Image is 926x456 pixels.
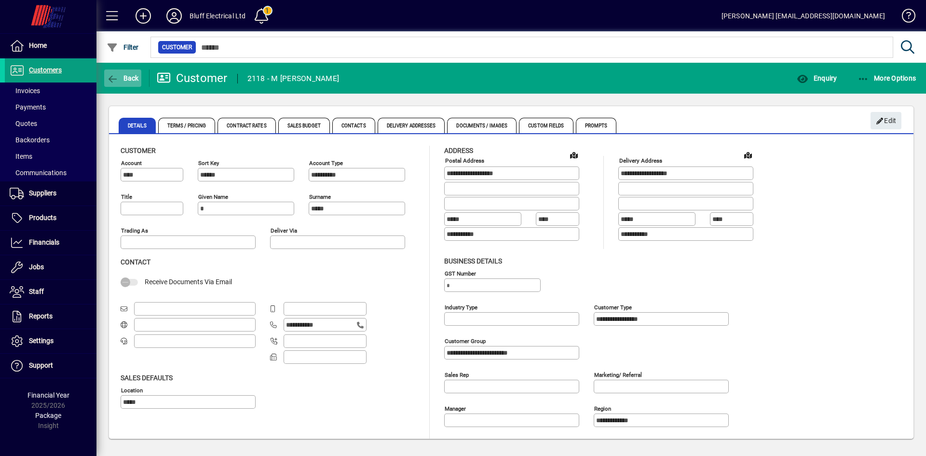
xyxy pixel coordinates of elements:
span: Filter [107,43,139,51]
mat-label: Sort key [198,160,219,166]
a: Support [5,354,96,378]
a: View on map [566,147,582,163]
mat-label: Given name [198,193,228,200]
span: Invoices [10,87,40,95]
span: Delivery Addresses [378,118,445,133]
span: Support [29,361,53,369]
a: Items [5,148,96,165]
span: Settings [29,337,54,345]
span: Financial Year [27,391,69,399]
span: Suppliers [29,189,56,197]
button: Filter [104,39,141,56]
a: Financials [5,231,96,255]
a: Invoices [5,83,96,99]
mat-label: Customer group [445,337,486,344]
span: Custom Fields [519,118,573,133]
a: Staff [5,280,96,304]
a: Jobs [5,255,96,279]
span: Staff [29,288,44,295]
span: Backorders [10,136,50,144]
span: Package [35,412,61,419]
mat-label: Trading as [121,227,148,234]
span: Customers [29,66,62,74]
mat-label: Region [594,405,611,412]
span: Communications [10,169,67,177]
a: Products [5,206,96,230]
span: Products [29,214,56,221]
span: Customer [162,42,192,52]
button: Back [104,69,141,87]
span: Home [29,41,47,49]
span: Quotes [10,120,37,127]
mat-label: Account [121,160,142,166]
span: Address [444,147,473,154]
a: Settings [5,329,96,353]
a: Quotes [5,115,96,132]
span: Financials [29,238,59,246]
span: Edit [876,113,897,129]
div: 2118 - M [PERSON_NAME] [247,71,340,86]
a: Suppliers [5,181,96,206]
span: Reports [29,312,53,320]
span: Documents / Images [447,118,517,133]
a: Home [5,34,96,58]
mat-label: Title [121,193,132,200]
span: Sales defaults [121,374,173,382]
span: Items [10,152,32,160]
span: More Options [858,74,916,82]
span: Contacts [332,118,375,133]
span: Payments [10,103,46,111]
span: Customer [121,147,156,154]
button: Edit [871,112,901,129]
span: Business details [444,257,502,265]
span: Contact [121,258,150,266]
a: Backorders [5,132,96,148]
a: Reports [5,304,96,329]
mat-label: Account Type [309,160,343,166]
a: Communications [5,165,96,181]
mat-label: Sales rep [445,371,469,378]
app-page-header-button: Back [96,69,150,87]
mat-label: Industry type [445,304,477,310]
div: Bluff Electrical Ltd [190,8,246,24]
span: Prompts [576,118,617,133]
div: [PERSON_NAME] [EMAIL_ADDRESS][DOMAIN_NAME] [722,8,885,24]
button: Add [128,7,159,25]
a: View on map [740,147,756,163]
mat-label: Deliver via [271,227,297,234]
mat-label: Customer type [594,304,632,310]
a: Knowledge Base [895,2,914,33]
span: Back [107,74,139,82]
span: Jobs [29,263,44,271]
button: Enquiry [794,69,839,87]
span: Details [119,118,156,133]
a: Payments [5,99,96,115]
button: More Options [855,69,919,87]
button: Profile [159,7,190,25]
mat-label: Marketing/ Referral [594,371,642,378]
mat-label: Manager [445,405,466,412]
div: Customer [157,70,228,86]
span: Enquiry [797,74,837,82]
span: Sales Budget [278,118,330,133]
span: Terms / Pricing [158,118,216,133]
mat-label: Surname [309,193,331,200]
span: Contract Rates [218,118,275,133]
mat-label: GST Number [445,270,476,276]
span: Receive Documents Via Email [145,278,232,286]
mat-label: Location [121,387,143,393]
